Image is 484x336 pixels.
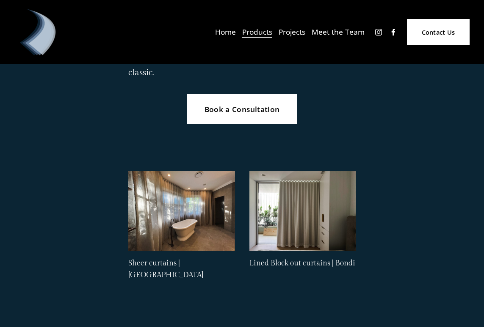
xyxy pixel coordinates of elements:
a: Facebook [389,28,398,36]
a: Contact Us [407,19,469,45]
a: Home [215,25,236,39]
a: folder dropdown [242,25,272,39]
span: Products [242,25,272,38]
a: Projects [279,25,305,39]
p: Sheer curtains | [GEOGRAPHIC_DATA] [128,258,235,281]
p: Lined Block out curtains | Bondi [249,258,356,270]
img: Debonair | Curtains, Blinds, Shutters &amp; Awnings [14,9,61,55]
a: Instagram [374,28,383,36]
a: Book a Consultation [187,94,297,125]
a: Meet the Team [312,25,365,39]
